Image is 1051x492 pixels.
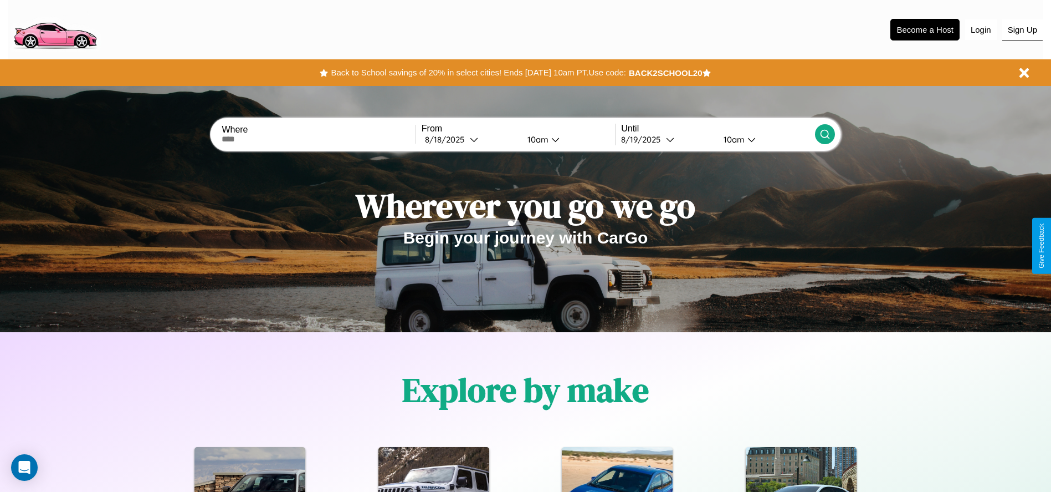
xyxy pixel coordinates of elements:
label: From [422,124,615,134]
b: BACK2SCHOOL20 [629,68,703,78]
button: Back to School savings of 20% in select cities! Ends [DATE] 10am PT.Use code: [328,65,628,80]
button: 10am [519,134,616,145]
button: Login [965,19,997,40]
label: Where [222,125,415,135]
label: Until [621,124,814,134]
button: Sign Up [1002,19,1043,40]
div: 10am [718,134,747,145]
button: Become a Host [890,19,960,40]
div: Open Intercom Messenger [11,454,38,481]
img: logo [8,6,101,52]
div: 8 / 19 / 2025 [621,134,666,145]
h1: Explore by make [402,367,649,413]
div: 8 / 18 / 2025 [425,134,470,145]
button: 10am [715,134,815,145]
div: Give Feedback [1038,224,1045,268]
div: 10am [522,134,551,145]
button: 8/18/2025 [422,134,519,145]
